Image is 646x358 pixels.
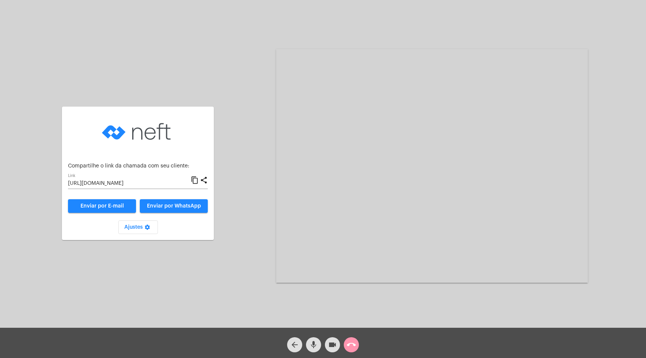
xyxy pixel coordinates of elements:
[143,224,152,233] mat-icon: settings
[309,340,318,349] mat-icon: mic
[191,176,199,185] mat-icon: content_copy
[68,199,136,213] a: Enviar por E-mail
[200,176,208,185] mat-icon: share
[290,340,299,349] mat-icon: arrow_back
[100,113,176,150] img: logo-neft-novo-2.png
[118,220,158,234] button: Ajustes
[347,340,356,349] mat-icon: call_end
[147,203,201,209] span: Enviar por WhatsApp
[68,163,208,169] p: Compartilhe o link da chamada com seu cliente:
[124,225,152,230] span: Ajustes
[328,340,337,349] mat-icon: videocam
[140,199,208,213] button: Enviar por WhatsApp
[80,203,124,209] span: Enviar por E-mail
